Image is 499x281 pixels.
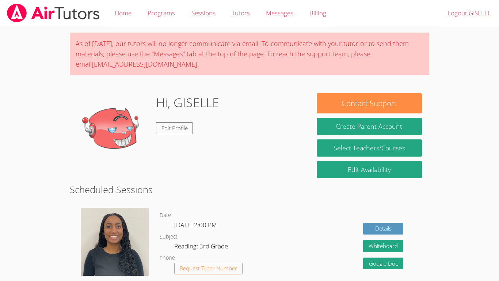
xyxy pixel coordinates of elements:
[174,221,217,229] span: [DATE] 2:00 PM
[317,118,422,135] button: Create Parent Account
[266,9,293,17] span: Messages
[363,240,403,252] button: Whiteboard
[160,211,171,220] dt: Date
[180,266,237,271] span: Request Tutor Number
[363,223,403,235] a: Details
[174,241,229,254] dd: Reading: 3rd Grade
[317,161,422,178] a: Edit Availability
[363,258,403,270] a: Google Doc
[77,93,150,166] img: default.png
[156,122,193,134] a: Edit Profile
[317,93,422,113] button: Contact Support
[156,93,219,112] h1: Hi, GISELLE
[317,139,422,157] a: Select Teachers/Courses
[160,254,175,263] dt: Phone
[6,4,100,22] img: airtutors_banner-c4298cdbf04f3fff15de1276eac7730deb9818008684d7c2e4769d2f7ddbe033.png
[70,33,429,75] div: As of [DATE], our tutors will no longer communicate via email. To communicate with your tutor or ...
[174,263,243,275] button: Request Tutor Number
[70,183,429,196] h2: Scheduled Sessions
[160,232,178,241] dt: Subject
[81,208,149,276] img: avatar.png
